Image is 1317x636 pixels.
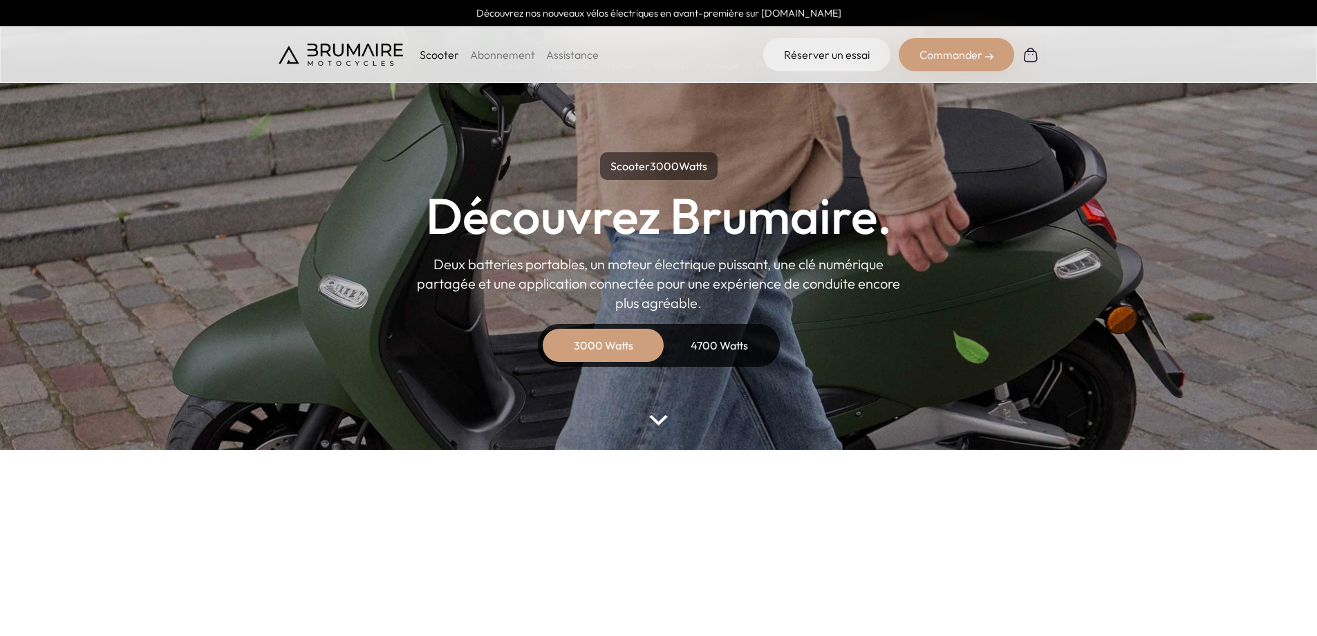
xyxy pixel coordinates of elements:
span: 3000 [650,159,679,173]
p: Scooter [420,46,459,63]
img: Panier [1022,46,1039,63]
a: Réserver un essai [763,38,890,71]
p: Deux batteries portables, un moteur électrique puissant, une clé numérique partagée et une applic... [417,255,901,313]
div: Commander [899,38,1014,71]
img: arrow-bottom.png [649,415,667,426]
h1: Découvrez Brumaire. [426,191,892,241]
img: right-arrow-2.png [985,53,993,61]
div: 4700 Watts [664,329,775,362]
img: Brumaire Motocycles [279,44,403,66]
a: Assistance [546,48,599,62]
div: 3000 Watts [548,329,659,362]
p: Scooter Watts [600,152,718,180]
a: Abonnement [470,48,535,62]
